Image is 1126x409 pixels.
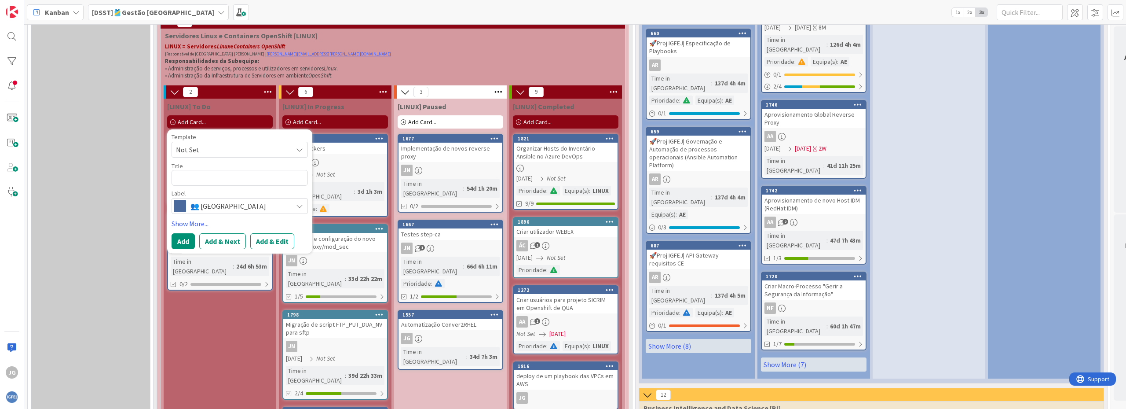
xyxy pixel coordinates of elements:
[647,136,750,171] div: 🚀Proj IGFEJ| Governação e Automação de processos operacionais (Ansible Automation Platform)
[419,245,425,251] span: 1
[6,366,18,379] div: JG
[286,341,297,352] div: JN
[514,226,618,237] div: Criar utilizador WEBEX
[516,341,546,351] div: Prioridade
[795,144,811,153] span: [DATE]
[402,312,502,318] div: 1557
[695,96,722,105] div: Equipa(s)
[649,59,661,71] div: AR
[401,333,413,344] div: JG
[773,339,782,349] span: 1/7
[514,240,618,251] div: ÁC
[176,144,286,155] span: Not Set
[398,135,502,143] div: 1677
[658,321,666,330] span: 0 / 1
[283,157,387,168] div: ÁC
[179,280,188,289] span: 0/2
[964,8,976,17] span: 2x
[766,273,866,280] div: 1720
[514,286,618,313] div: 1272Criar usuários para projeto SICRIM em Openshift de QUA
[398,333,502,344] div: JG
[165,31,614,40] span: Servidores Linux e Containers OpenShift [LINUX]
[398,221,502,240] div: 1667Testes step-ca
[286,269,345,288] div: Time in [GEOGRAPHIC_DATA]
[346,371,384,380] div: 39d 22h 33m
[762,187,866,195] div: 1742
[695,308,722,317] div: Equipa(s)
[516,186,546,195] div: Prioridade
[345,274,346,284] span: :
[764,144,781,153] span: [DATE]
[167,102,211,111] span: [LINUX] To Do
[997,4,1063,20] input: Quick Filter...
[316,204,317,214] span: :
[651,129,750,135] div: 659
[764,302,776,314] div: NF
[679,308,680,317] span: :
[466,352,468,361] span: :
[345,371,346,380] span: :
[546,341,548,351] span: :
[646,127,751,234] a: 659🚀Proj IGFEJ| Governação e Automação de processos operacionais (Ansible Automation Platform)ART...
[282,224,388,303] a: 1819Instalação e configuração do novo reverseproxy/mod_secJNTime in [GEOGRAPHIC_DATA]:33d 22h 22m1/5
[646,29,751,120] a: 660🚀Proj IGFEJ| Especificação de PlaybooksARTime in [GEOGRAPHIC_DATA]:137d 4h 4mPrioridade:Equipa...
[651,243,750,249] div: 687
[647,250,750,269] div: 🚀Proj IGFEJ| API Gateway - requisitos CE
[171,257,233,276] div: Time in [GEOGRAPHIC_DATA]
[764,231,826,250] div: Time in [GEOGRAPHIC_DATA]
[355,187,384,196] div: 3d 1h 3m
[589,186,590,195] span: :
[234,262,269,271] div: 24d 6h 53m
[782,219,788,225] span: 2
[762,69,866,80] div: 0/1
[764,35,826,54] div: Time in [GEOGRAPHIC_DATA]
[761,272,866,350] a: 1720Criar Macro-Processo "Gerir a Segurança da Informação"NFTime in [GEOGRAPHIC_DATA]:60d 1h 47m1/7
[547,174,566,182] i: Not Set
[172,134,196,140] span: Template
[398,220,503,303] a: 1667Testes step-caJNTime in [GEOGRAPHIC_DATA]:66d 6h 11mPrioridade:1/2
[794,57,796,66] span: :
[468,352,500,361] div: 34d 7h 3m
[518,136,618,142] div: 1821
[676,210,677,219] span: :
[199,233,246,249] button: Add & Next
[647,128,750,136] div: 659
[398,102,446,111] span: [LINUX] Paused
[165,43,285,50] strong: LINUX = Servidores e
[647,242,750,269] div: 687🚀Proj IGFEJ| API Gateway - requisitos CE
[764,317,826,336] div: Time in [GEOGRAPHIC_DATA]
[172,233,195,249] button: Add
[647,272,750,283] div: AR
[711,192,713,202] span: :
[819,144,826,153] div: 2W
[316,170,335,178] i: Not Set
[649,74,711,93] div: Time in [GEOGRAPHIC_DATA]
[547,254,566,262] i: Not Set
[298,87,313,97] span: 6
[402,136,502,142] div: 1677
[401,347,466,366] div: Time in [GEOGRAPHIC_DATA]
[183,87,198,97] span: 2
[516,240,528,251] div: ÁC
[283,225,387,233] div: 1819
[762,131,866,142] div: AA
[282,310,388,400] a: 1798Migração de script FTP_PUT_DUA_NV para sftpJN[DATE]Not SetTime in [GEOGRAPHIC_DATA]:39d 22h 3...
[837,57,838,66] span: :
[336,65,338,72] span: .
[976,8,987,17] span: 3x
[283,311,387,319] div: 1798
[516,174,533,183] span: [DATE]
[795,23,811,32] span: [DATE]
[713,78,748,88] div: 137d 4h 4m
[346,274,384,284] div: 33d 22h 22m
[172,190,186,196] span: Label
[401,257,463,276] div: Time in [GEOGRAPHIC_DATA]
[647,108,750,119] div: 0/1
[656,390,671,400] span: 12
[711,291,713,300] span: :
[647,29,750,57] div: 660🚀Proj IGFEJ| Especificação de Playbooks
[647,222,750,233] div: 0/3
[514,218,618,226] div: 1896
[811,57,837,66] div: Equipa(s)
[217,43,230,50] em: Linux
